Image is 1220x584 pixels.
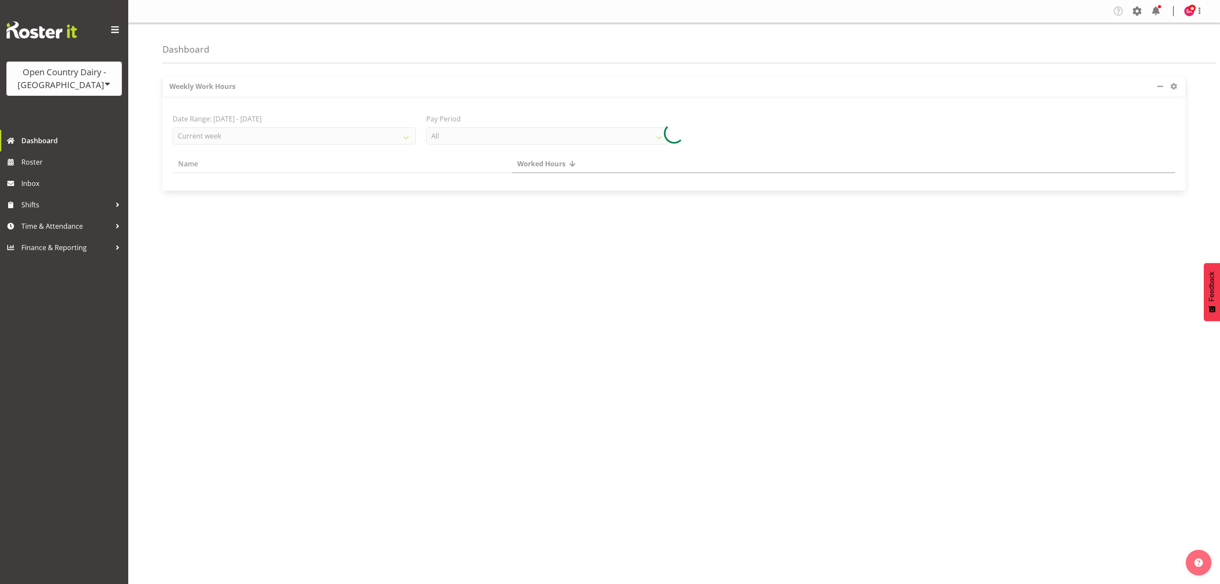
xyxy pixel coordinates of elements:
[21,177,124,190] span: Inbox
[21,134,124,147] span: Dashboard
[1184,6,1194,16] img: stacey-allen7479.jpg
[15,66,113,91] div: Open Country Dairy - [GEOGRAPHIC_DATA]
[21,241,111,254] span: Finance & Reporting
[1204,263,1220,321] button: Feedback - Show survey
[162,44,209,54] h4: Dashboard
[21,198,111,211] span: Shifts
[21,220,111,233] span: Time & Attendance
[1194,558,1203,567] img: help-xxl-2.png
[21,156,124,168] span: Roster
[1208,271,1216,301] span: Feedback
[6,21,77,38] img: Rosterit website logo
